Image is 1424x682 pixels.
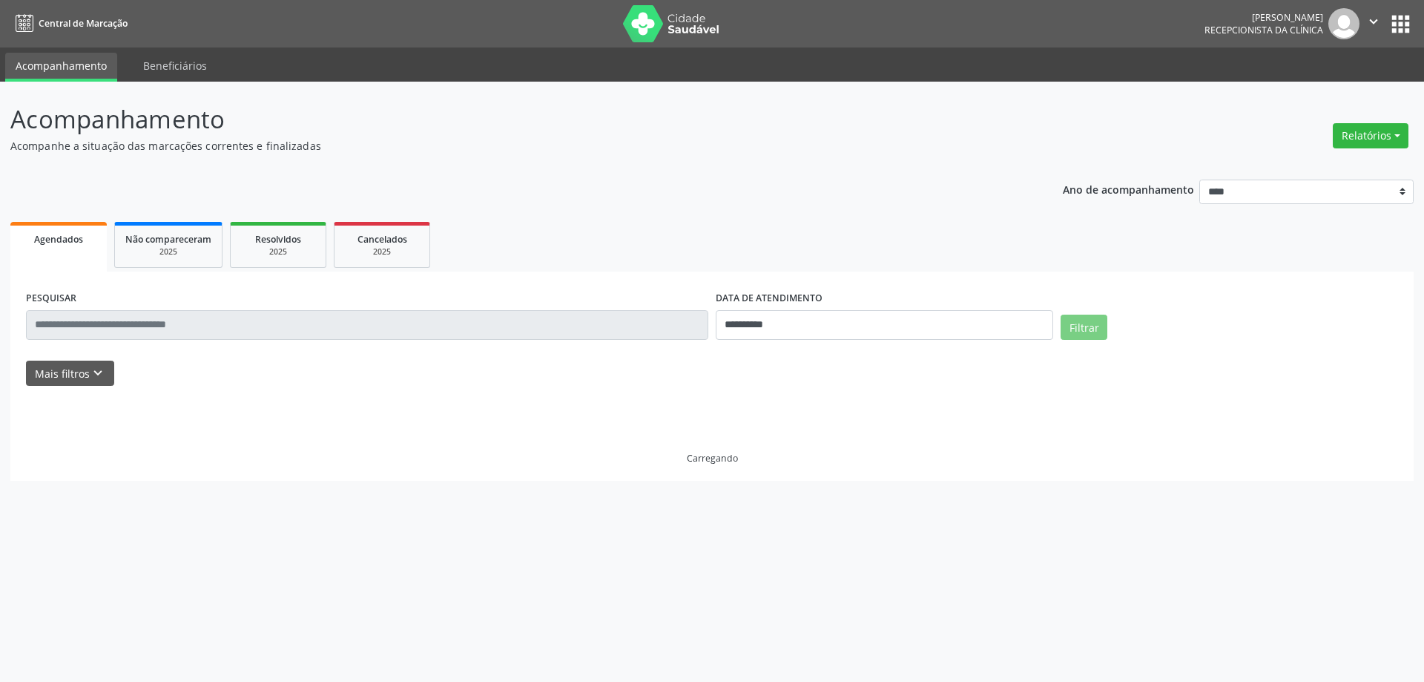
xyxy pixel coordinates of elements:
[26,287,76,310] label: PESQUISAR
[125,246,211,258] div: 2025
[26,361,114,387] button: Mais filtroskeyboard_arrow_down
[716,287,823,310] label: DATA DE ATENDIMENTO
[39,17,128,30] span: Central de Marcação
[125,233,211,246] span: Não compareceram
[1063,180,1194,198] p: Ano de acompanhamento
[133,53,217,79] a: Beneficiários
[1204,11,1323,24] div: [PERSON_NAME]
[1204,24,1323,36] span: Recepcionista da clínica
[687,452,738,465] div: Carregando
[255,233,301,246] span: Resolvidos
[241,246,315,258] div: 2025
[34,233,83,246] span: Agendados
[1388,11,1414,37] button: apps
[345,246,419,258] div: 2025
[1365,13,1382,30] i: 
[10,138,992,154] p: Acompanhe a situação das marcações correntes e finalizadas
[1333,123,1408,148] button: Relatórios
[10,101,992,138] p: Acompanhamento
[357,233,407,246] span: Cancelados
[1061,315,1107,340] button: Filtrar
[10,11,128,36] a: Central de Marcação
[1328,8,1359,39] img: img
[5,53,117,82] a: Acompanhamento
[90,365,106,381] i: keyboard_arrow_down
[1359,8,1388,39] button: 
